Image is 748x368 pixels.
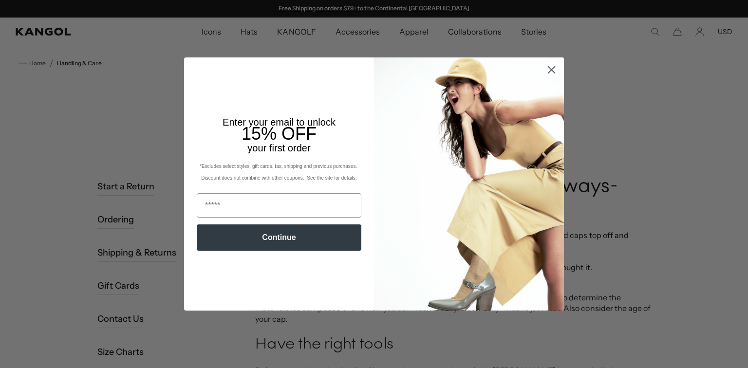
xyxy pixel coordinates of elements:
[543,61,560,78] button: Close dialog
[200,164,358,181] span: *Excludes select styles, gift cards, tax, shipping and previous purchases. Discount does not comb...
[197,193,361,218] input: Email
[374,57,564,311] img: 93be19ad-e773-4382-80b9-c9d740c9197f.jpeg
[197,224,361,251] button: Continue
[223,117,336,128] span: Enter your email to unlock
[242,124,317,144] span: 15% OFF
[247,143,310,153] span: your first order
